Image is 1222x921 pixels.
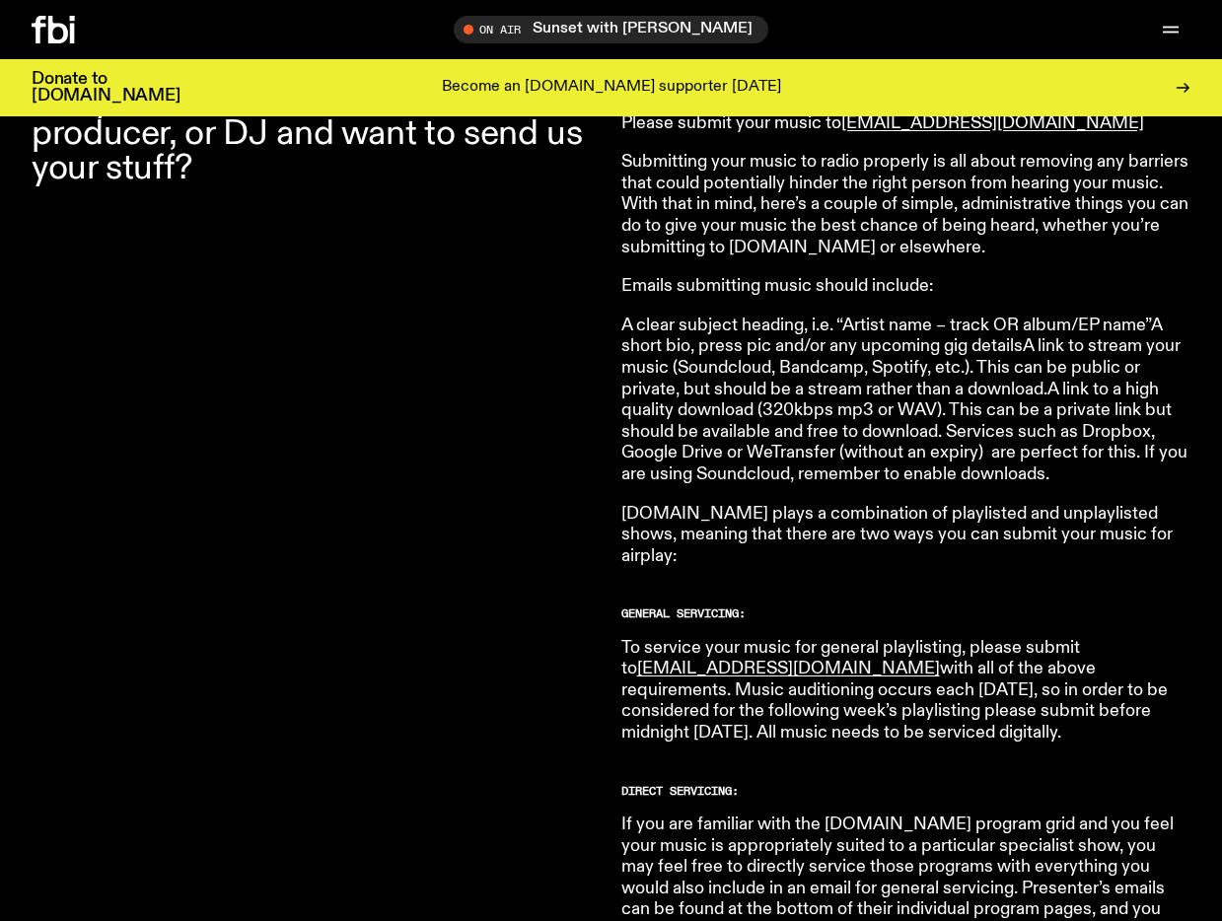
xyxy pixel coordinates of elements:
p: Submitting your music to radio properly is all about removing any barriers that could potentially... [621,152,1189,258]
p: To service your music for general playlisting, please submit to with all of the above requirement... [621,638,1189,744]
p: Please submit your music to [621,113,1189,135]
h3: Donate to [DOMAIN_NAME] [32,71,180,105]
p: [DOMAIN_NAME] plays a combination of playlisted and unplaylisted shows, meaning that there are tw... [621,504,1189,568]
p: Are you a musician, in a band, a producer, or DJ and want to send us your stuff? [32,84,602,185]
button: On AirSunset with [PERSON_NAME] [454,16,768,43]
p: Become an [DOMAIN_NAME] supporter [DATE] [442,79,781,97]
a: [EMAIL_ADDRESS][DOMAIN_NAME] [841,114,1144,132]
p: A clear subject heading, i.e. “Artist name – track OR album/EP name”A short bio, press pic and/or... [621,316,1189,486]
p: Emails submitting music should include: [621,276,1189,298]
strong: DIRECT SERVICING: [621,783,739,799]
a: [EMAIL_ADDRESS][DOMAIN_NAME] [637,660,940,677]
strong: GENERAL SERVICING: [621,605,746,621]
